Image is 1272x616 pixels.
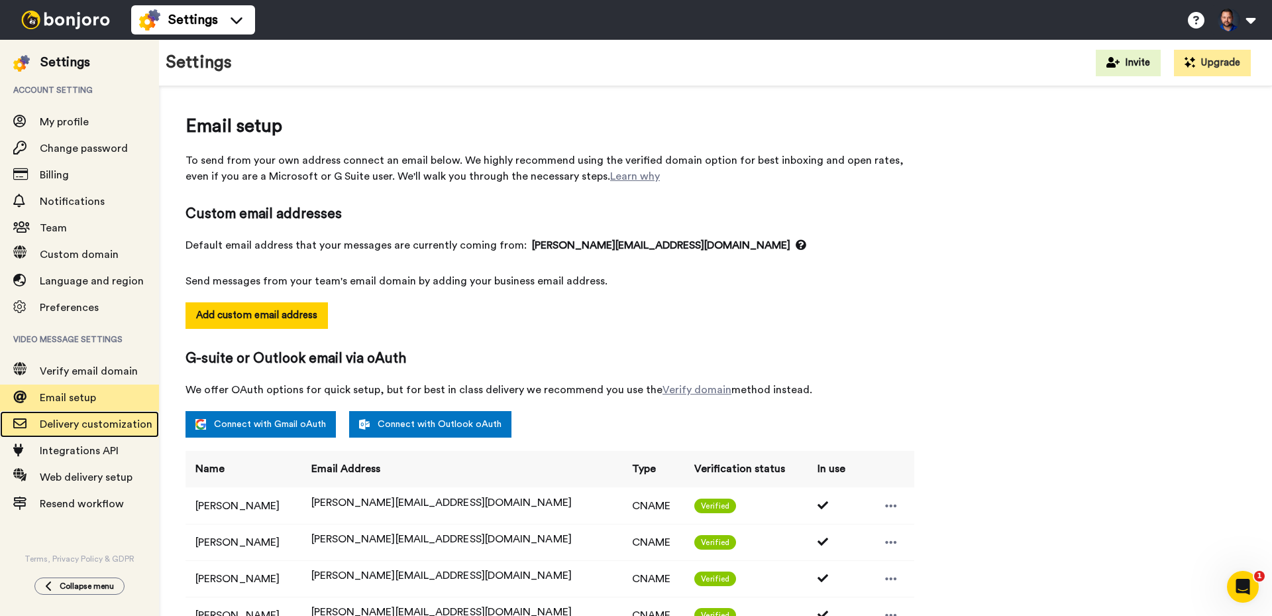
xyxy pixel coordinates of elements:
[185,153,914,184] span: To send from your own address connect an email below. We highly recommend using the verified doma...
[311,570,572,581] span: [PERSON_NAME][EMAIL_ADDRESS][DOMAIN_NAME]
[694,572,736,586] span: Verified
[311,534,572,544] span: [PERSON_NAME][EMAIL_ADDRESS][DOMAIN_NAME]
[185,273,914,289] span: Send messages from your team's email domain by adding your business email address.
[195,419,206,430] img: google.svg
[622,451,685,487] th: Type
[139,9,160,31] img: settings-colored.svg
[532,237,806,253] span: [PERSON_NAME][EMAIL_ADDRESS][DOMAIN_NAME]
[185,204,914,224] span: Custom email addresses
[185,302,328,329] button: Add custom email address
[40,419,152,430] span: Delivery customization
[311,497,572,508] span: [PERSON_NAME][EMAIL_ADDRESS][DOMAIN_NAME]
[1227,571,1259,603] iframe: Intercom live chat
[622,524,685,560] td: CNAME
[34,578,125,595] button: Collapse menu
[808,451,858,487] th: In use
[40,196,105,207] span: Notifications
[185,411,336,438] a: Connect with Gmail oAuth
[1254,571,1265,582] span: 1
[1096,50,1161,76] button: Invite
[818,536,831,547] i: Used 2 times
[40,446,119,456] span: Integrations API
[1174,50,1251,76] button: Upgrade
[185,451,301,487] th: Name
[168,11,218,29] span: Settings
[40,117,89,127] span: My profile
[13,55,30,72] img: settings-colored.svg
[166,53,232,72] h1: Settings
[40,472,132,483] span: Web delivery setup
[185,382,914,398] span: We offer OAuth options for quick setup, but for best in class delivery we recommend you use the m...
[694,499,736,513] span: Verified
[185,487,301,524] td: [PERSON_NAME]
[60,581,114,591] span: Collapse menu
[359,419,370,430] img: outlook-white.svg
[684,451,808,487] th: Verification status
[301,451,622,487] th: Email Address
[185,349,914,369] span: G-suite or Outlook email via oAuth
[185,524,301,560] td: [PERSON_NAME]
[40,276,144,286] span: Language and region
[185,560,301,597] td: [PERSON_NAME]
[818,573,831,584] i: Used 2 times
[610,171,660,182] a: Learn why
[818,500,831,511] i: Used 2 times
[40,302,99,313] span: Preferences
[40,499,124,509] span: Resend workflow
[40,223,67,233] span: Team
[40,366,138,377] span: Verify email domain
[349,411,511,438] a: Connect with Outlook oAuth
[622,487,685,524] td: CNAME
[40,393,96,403] span: Email setup
[185,113,914,139] span: Email setup
[694,535,736,550] span: Verified
[40,53,90,72] div: Settings
[622,560,685,597] td: CNAME
[185,237,914,253] span: Default email address that your messages are currently coming from:
[40,170,69,180] span: Billing
[40,143,128,154] span: Change password
[662,385,731,395] a: Verify domain
[40,249,119,260] span: Custom domain
[16,11,115,29] img: bj-logo-header-white.svg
